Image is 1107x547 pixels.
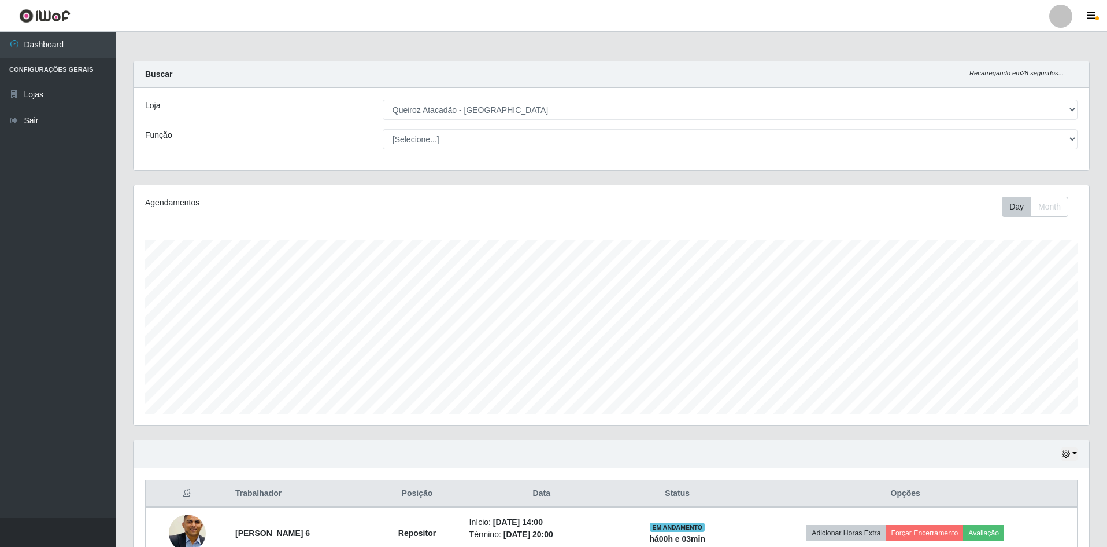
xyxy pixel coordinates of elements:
li: Término: [469,528,614,541]
th: Data [462,480,621,508]
strong: há 00 h e 03 min [649,534,705,544]
span: EM ANDAMENTO [650,523,705,532]
i: Recarregando em 28 segundos... [969,69,1064,76]
time: [DATE] 14:00 [493,517,543,527]
th: Opções [734,480,1077,508]
strong: [PERSON_NAME] 6 [235,528,310,538]
th: Status [621,480,734,508]
div: Toolbar with button groups [1002,197,1078,217]
div: Agendamentos [145,197,524,209]
th: Posição [372,480,462,508]
button: Day [1002,197,1031,217]
label: Função [145,129,172,141]
strong: Buscar [145,69,172,79]
button: Forçar Encerramento [886,525,963,541]
button: Avaliação [963,525,1004,541]
label: Loja [145,100,160,112]
button: Month [1031,197,1068,217]
strong: Repositor [398,528,436,538]
button: Adicionar Horas Extra [806,525,886,541]
th: Trabalhador [228,480,372,508]
time: [DATE] 20:00 [503,530,553,539]
img: CoreUI Logo [19,9,71,23]
li: Início: [469,516,614,528]
div: First group [1002,197,1068,217]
